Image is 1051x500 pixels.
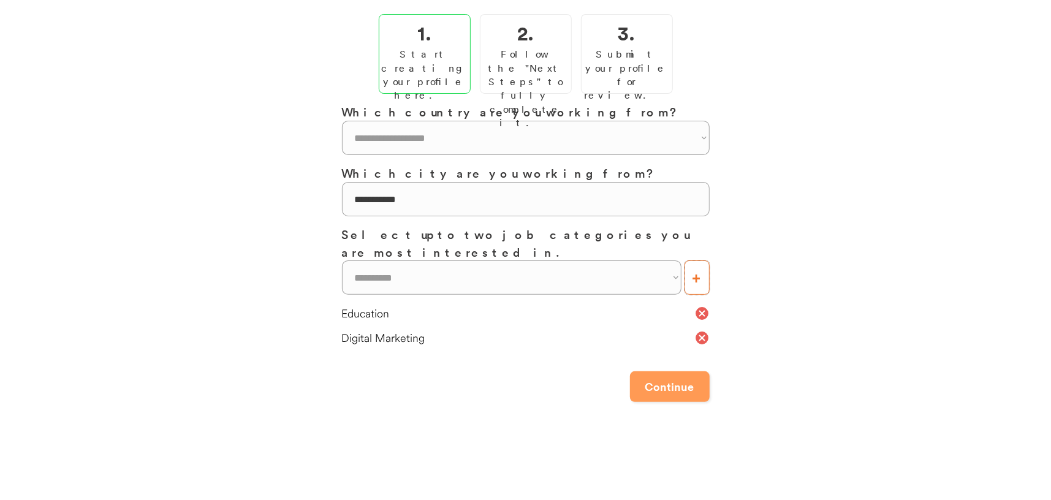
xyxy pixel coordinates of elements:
[342,330,694,346] div: Digital Marketing
[694,330,710,346] button: cancel
[382,47,468,102] div: Start creating your profile here.
[694,306,710,321] button: cancel
[342,306,694,321] div: Education
[342,225,710,260] h3: Select up to two job categories you are most interested in.
[342,164,710,182] h3: Which city are you working from?
[342,103,710,121] h3: Which country are you working from?
[417,18,431,47] h2: 1.
[517,18,534,47] h2: 2.
[685,260,710,295] button: +
[585,47,669,102] div: Submit your profile for review.
[618,18,636,47] h2: 3.
[630,371,710,402] button: Continue
[484,47,568,129] div: Follow the "Next Steps" to fully complete it.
